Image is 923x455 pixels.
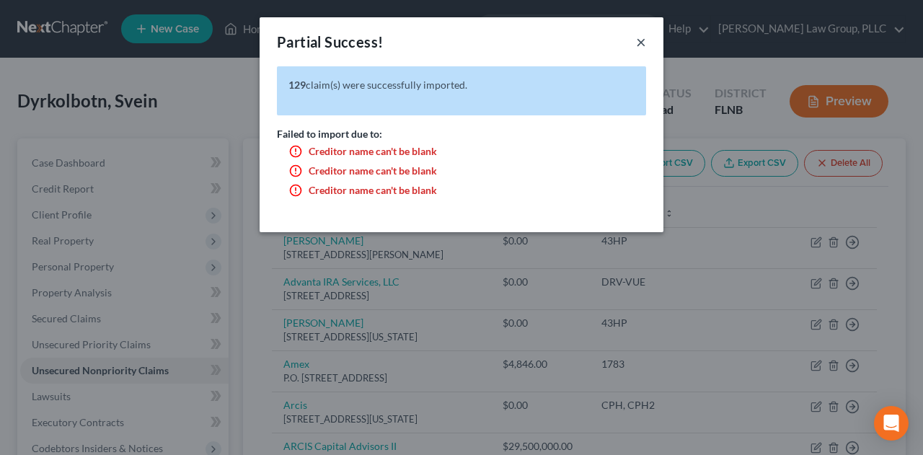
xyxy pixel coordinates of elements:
button: × [636,33,646,50]
li: Creditor name can't be blank [288,141,646,161]
div: Open Intercom Messenger [874,406,909,441]
strong: 129 [288,79,306,91]
span: Partial Success! [277,33,383,50]
p: claim(s) were successfully imported. [288,78,635,92]
li: Creditor name can't be blank [288,161,646,180]
div: Failed to import due to: [277,127,646,200]
li: Creditor name can't be blank [288,180,646,200]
